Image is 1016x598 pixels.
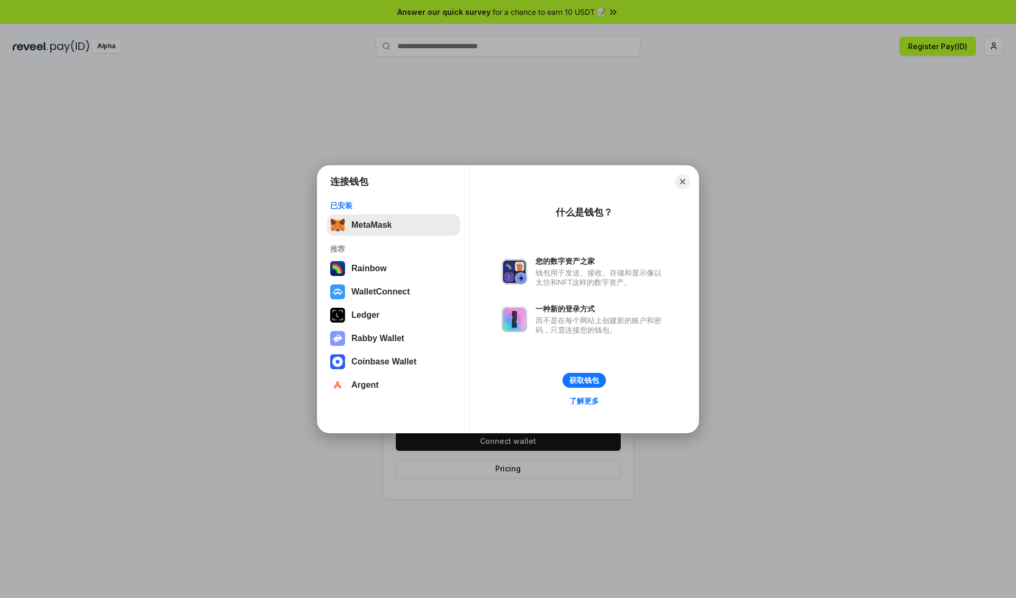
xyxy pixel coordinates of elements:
[351,334,404,343] div: Rabby Wallet
[327,258,460,279] button: Rainbow
[351,357,416,367] div: Coinbase Wallet
[330,378,345,392] img: svg+xml,%3Csvg%20width%3D%2228%22%20height%3D%2228%22%20viewBox%3D%220%200%2028%2028%22%20fill%3D...
[351,287,410,297] div: WalletConnect
[569,396,599,406] div: 了解更多
[502,259,527,284] img: svg+xml,%3Csvg%20xmlns%3D%22http%3A%2F%2Fwww.w3.org%2F2000%2Fsvg%22%20fill%3D%22none%22%20viewBox...
[330,331,345,346] img: svg+xml,%3Csvg%20xmlns%3D%22http%3A%2F%2Fwww.w3.org%2F2000%2Fsvg%22%20fill%3D%22none%22%20viewBox...
[536,304,667,314] div: 一种新的登录方式
[556,206,613,219] div: 什么是钱包？
[330,261,345,276] img: svg+xml,%3Csvg%20width%3D%22120%22%20height%3D%22120%22%20viewBox%3D%220%200%20120%20120%22%20fil...
[563,394,605,408] a: 了解更多
[351,380,379,390] div: Argent
[536,316,667,335] div: 而不是在每个网站上创建新的账户和密码，只需连接您的钱包。
[327,328,460,349] button: Rabby Wallet
[330,201,457,210] div: 已安装
[330,354,345,369] img: svg+xml,%3Csvg%20width%3D%2228%22%20height%3D%2228%22%20viewBox%3D%220%200%2028%2028%22%20fill%3D...
[327,281,460,302] button: WalletConnect
[330,308,345,323] img: svg+xml,%3Csvg%20xmlns%3D%22http%3A%2F%2Fwww.w3.org%2F2000%2Fsvg%22%20width%3D%2228%22%20height%3...
[330,218,345,233] img: svg+xml,%3Csvg%20fill%3D%22none%22%20height%3D%2233%22%20viewBox%3D%220%200%2035%2033%22%20width%...
[502,307,527,332] img: svg+xml,%3Csvg%20xmlns%3D%22http%3A%2F%2Fwww.w3.org%2F2000%2Fsvg%22%20fill%3D%22none%22%20viewBox...
[351,264,387,273] div: Rainbow
[536,268,667,287] div: 钱包用于发送、接收、存储和显示像以太坊和NFT这样的数字资产。
[327,374,460,396] button: Argent
[563,373,606,388] button: 获取钱包
[327,305,460,326] button: Ledger
[675,174,690,189] button: Close
[330,284,345,299] img: svg+xml,%3Csvg%20width%3D%2228%22%20height%3D%2228%22%20viewBox%3D%220%200%2028%2028%22%20fill%3D...
[327,351,460,372] button: Coinbase Wallet
[351,310,379,320] div: Ledger
[330,244,457,254] div: 推荐
[327,215,460,236] button: MetaMask
[351,220,392,230] div: MetaMask
[330,175,368,188] h1: 连接钱包
[569,376,599,385] div: 获取钱包
[536,256,667,266] div: 您的数字资产之家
